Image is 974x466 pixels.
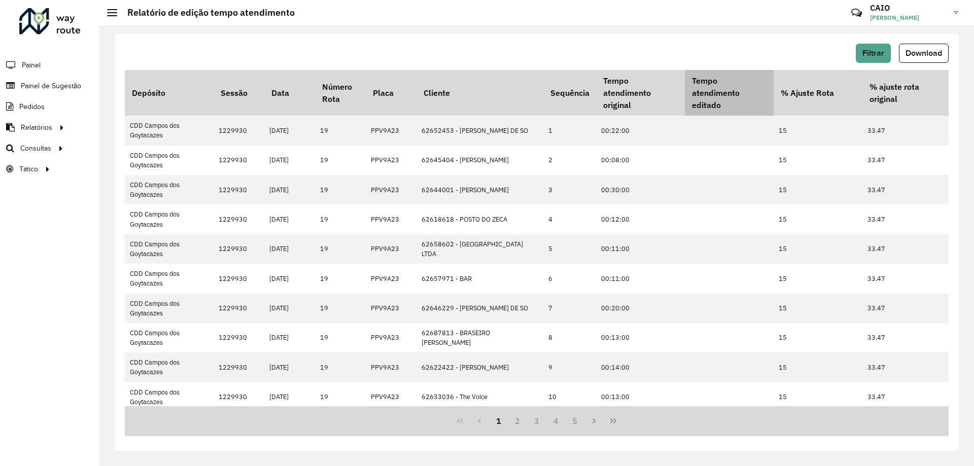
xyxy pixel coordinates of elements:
[543,264,596,293] td: 6
[315,70,366,116] th: Número Rota
[862,352,951,382] td: 33.47
[214,70,264,116] th: Sessão
[489,411,508,431] button: 1
[543,234,596,264] td: 5
[214,352,264,382] td: 1229930
[416,382,543,412] td: 62633036 - The Voice
[366,352,416,382] td: PPV9A23
[862,204,951,234] td: 33.47
[596,204,685,234] td: 00:12:00
[596,323,685,352] td: 00:13:00
[366,175,416,204] td: PPV9A23
[774,382,862,412] td: 15
[315,294,366,323] td: 19
[862,146,951,175] td: 33.47
[596,116,685,145] td: 00:22:00
[543,204,596,234] td: 4
[214,234,264,264] td: 1229930
[21,122,52,133] span: Relatórios
[596,294,685,323] td: 00:20:00
[125,234,214,264] td: CDD Campos dos Goytacazes
[214,294,264,323] td: 1229930
[774,175,862,204] td: 15
[366,70,416,116] th: Placa
[117,7,295,18] h2: Relatório de edição tempo atendimento
[774,70,862,116] th: % Ajuste Rota
[862,116,951,145] td: 33.47
[315,382,366,412] td: 19
[315,116,366,145] td: 19
[366,323,416,352] td: PPV9A23
[264,70,315,116] th: Data
[214,382,264,412] td: 1229930
[264,204,315,234] td: [DATE]
[416,234,543,264] td: 62658602 - [GEOGRAPHIC_DATA] LTDA
[774,146,862,175] td: 15
[862,323,951,352] td: 33.47
[596,175,685,204] td: 00:30:00
[546,411,566,431] button: 4
[315,175,366,204] td: 19
[264,264,315,293] td: [DATE]
[125,204,214,234] td: CDD Campos dos Goytacazes
[416,294,543,323] td: 62646229 - [PERSON_NAME] DE SO
[125,175,214,204] td: CDD Campos dos Goytacazes
[416,146,543,175] td: 62645404 - [PERSON_NAME]
[214,116,264,145] td: 1229930
[774,204,862,234] td: 15
[315,204,366,234] td: 19
[416,323,543,352] td: 62687813 - BRASEIRO [PERSON_NAME]
[366,294,416,323] td: PPV9A23
[870,13,946,22] span: [PERSON_NAME]
[214,175,264,204] td: 1229930
[315,323,366,352] td: 19
[774,352,862,382] td: 15
[862,70,951,116] th: % ajuste rota original
[862,49,884,57] span: Filtrar
[774,294,862,323] td: 15
[862,234,951,264] td: 33.47
[856,44,891,63] button: Filtrar
[125,146,214,175] td: CDD Campos dos Goytacazes
[543,116,596,145] td: 1
[508,411,527,431] button: 2
[596,382,685,412] td: 00:13:00
[19,164,38,174] span: Tático
[125,70,214,116] th: Depósito
[214,323,264,352] td: 1229930
[22,60,41,70] span: Painel
[125,382,214,412] td: CDD Campos dos Goytacazes
[527,411,546,431] button: 3
[862,294,951,323] td: 33.47
[264,294,315,323] td: [DATE]
[214,146,264,175] td: 1229930
[906,49,942,57] span: Download
[264,323,315,352] td: [DATE]
[125,323,214,352] td: CDD Campos dos Goytacazes
[366,234,416,264] td: PPV9A23
[264,146,315,175] td: [DATE]
[543,70,596,116] th: Sequência
[862,382,951,412] td: 33.47
[366,146,416,175] td: PPV9A23
[125,294,214,323] td: CDD Campos dos Goytacazes
[264,175,315,204] td: [DATE]
[21,81,81,91] span: Painel de Sugestão
[596,234,685,264] td: 00:11:00
[604,411,623,431] button: Last Page
[416,264,543,293] td: 62657971 - BAR
[543,323,596,352] td: 8
[19,101,45,112] span: Pedidos
[543,294,596,323] td: 7
[870,3,946,13] h3: CAIO
[315,264,366,293] td: 19
[366,264,416,293] td: PPV9A23
[264,116,315,145] td: [DATE]
[366,382,416,412] td: PPV9A23
[264,352,315,382] td: [DATE]
[125,352,214,382] td: CDD Campos dos Goytacazes
[774,323,862,352] td: 15
[125,264,214,293] td: CDD Campos dos Goytacazes
[125,116,214,145] td: CDD Campos dos Goytacazes
[774,264,862,293] td: 15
